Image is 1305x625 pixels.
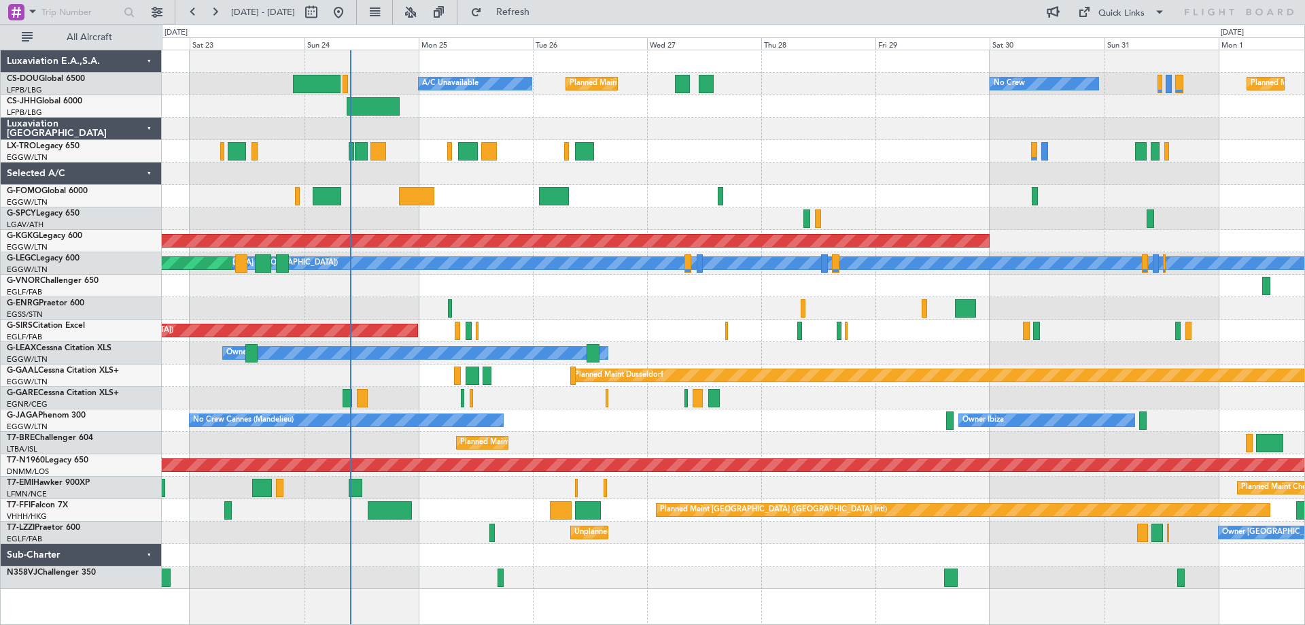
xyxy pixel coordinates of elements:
a: G-VNORChallenger 650 [7,277,99,285]
span: CS-DOU [7,75,39,83]
div: Owner [226,343,249,363]
div: Planned Maint Dusseldorf [574,365,663,386]
div: Planned Maint [GEOGRAPHIC_DATA] ([GEOGRAPHIC_DATA]) [570,73,784,94]
a: EGLF/FAB [7,287,42,297]
button: Refresh [464,1,546,23]
a: EGGW/LTN [7,197,48,207]
div: Unplanned Maint [GEOGRAPHIC_DATA] ([GEOGRAPHIC_DATA]) [574,522,798,543]
span: G-LEAX [7,344,36,352]
a: LTBA/ISL [7,444,37,454]
a: G-KGKGLegacy 600 [7,232,82,240]
div: Mon 25 [419,37,533,50]
a: EGLF/FAB [7,534,42,544]
input: Trip Number [41,2,120,22]
a: G-LEGCLegacy 600 [7,254,80,263]
a: T7-FFIFalcon 7X [7,501,68,509]
div: [DATE] [1221,27,1244,39]
span: N358VJ [7,569,37,577]
a: EGGW/LTN [7,265,48,275]
span: G-GARE [7,389,38,397]
div: Sun 24 [304,37,419,50]
div: Wed 27 [647,37,761,50]
div: Sun 31 [1104,37,1219,50]
div: Fri 29 [875,37,990,50]
div: Sat 23 [190,37,304,50]
div: Quick Links [1098,7,1145,20]
div: Thu 28 [761,37,875,50]
a: G-GARECessna Citation XLS+ [7,389,119,397]
a: G-ENRGPraetor 600 [7,299,84,307]
a: LFMN/NCE [7,489,47,499]
a: EGSS/STN [7,309,43,320]
a: VHHH/HKG [7,511,47,522]
a: CS-JHHGlobal 6000 [7,97,82,105]
a: LX-TROLegacy 650 [7,142,80,150]
a: T7-LZZIPraetor 600 [7,524,80,532]
a: LFPB/LBG [7,107,42,118]
div: Tue 26 [533,37,647,50]
div: Planned Maint Warsaw ([GEOGRAPHIC_DATA]) [460,433,624,453]
div: No Crew Cannes (Mandelieu) [193,410,294,430]
span: G-KGKG [7,232,39,240]
a: T7-N1960Legacy 650 [7,456,88,464]
div: No Crew [994,73,1025,94]
div: [DATE] [164,27,188,39]
a: EGGW/LTN [7,242,48,252]
a: G-GAALCessna Citation XLS+ [7,367,119,375]
div: A/C Unavailable [422,73,478,94]
span: [DATE] - [DATE] [231,6,295,18]
a: G-SPCYLegacy 650 [7,209,80,218]
a: G-LEAXCessna Citation XLS [7,344,111,352]
span: G-VNOR [7,277,40,285]
span: G-LEGC [7,254,36,263]
span: G-SIRS [7,322,33,330]
span: Refresh [485,7,542,17]
div: Sat 30 [990,37,1104,50]
button: Quick Links [1071,1,1172,23]
span: All Aircraft [35,33,143,42]
span: G-ENRG [7,299,39,307]
a: LGAV/ATH [7,220,43,230]
a: G-FOMOGlobal 6000 [7,187,88,195]
a: EGNR/CEG [7,399,48,409]
span: T7-FFI [7,501,31,509]
a: EGLF/FAB [7,332,42,342]
span: T7-LZZI [7,524,35,532]
span: LX-TRO [7,142,36,150]
span: G-SPCY [7,209,36,218]
span: G-FOMO [7,187,41,195]
a: EGGW/LTN [7,354,48,365]
a: EGGW/LTN [7,422,48,432]
span: G-JAGA [7,411,38,420]
span: G-GAAL [7,367,38,375]
div: Planned Maint [GEOGRAPHIC_DATA] ([GEOGRAPHIC_DATA] Intl) [660,500,887,520]
span: T7-BRE [7,434,35,442]
a: G-JAGAPhenom 300 [7,411,86,420]
a: DNMM/LOS [7,467,49,477]
span: T7-EMI [7,479,33,487]
a: T7-BREChallenger 604 [7,434,93,442]
a: LFPB/LBG [7,85,42,95]
a: EGGW/LTN [7,377,48,387]
a: G-SIRSCitation Excel [7,322,85,330]
button: All Aircraft [15,27,147,48]
a: N358VJChallenger 350 [7,569,96,577]
span: CS-JHH [7,97,36,105]
a: T7-EMIHawker 900XP [7,479,90,487]
span: T7-N1960 [7,456,45,464]
a: EGGW/LTN [7,152,48,163]
div: Owner Ibiza [962,410,1004,430]
a: CS-DOUGlobal 6500 [7,75,85,83]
